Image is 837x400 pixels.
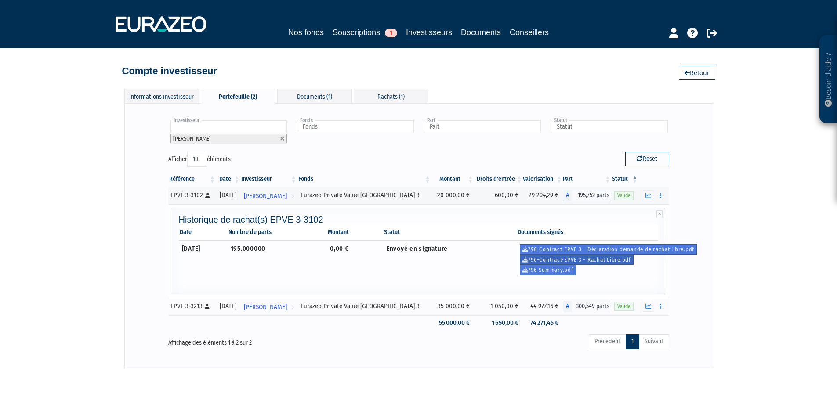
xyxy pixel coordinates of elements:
a: Souscriptions1 [333,26,397,39]
th: Montant [327,224,383,241]
th: Date: activer pour trier la colonne par ordre croissant [216,172,241,187]
td: 195.000000 [228,241,327,278]
span: 300,549 parts [572,301,611,312]
select: Afficheréléments [187,152,207,167]
th: Droits d'entrée: activer pour trier la colonne par ordre croissant [474,172,523,187]
span: 195,752 parts [572,190,611,201]
span: [PERSON_NAME] [244,299,287,315]
div: EPVE 3-3213 [170,302,213,311]
a: Conseillers [510,26,549,39]
span: Valide [614,191,634,200]
div: Eurazeo Private Value [GEOGRAPHIC_DATA] 3 [301,191,428,200]
th: Statut [383,224,517,241]
div: Documents (1) [277,89,352,103]
th: Date [179,224,228,241]
th: Référence : activer pour trier la colonne par ordre croissant [168,172,216,187]
a: [PERSON_NAME] [240,298,297,315]
a: Documents [461,26,501,39]
th: Nombre de parts [228,224,327,241]
i: [Français] Personne physique [205,193,210,198]
div: A - Eurazeo Private Value Europe 3 [563,190,611,201]
span: A [563,190,572,201]
a: 796-Summary.pdf [520,265,576,275]
span: 1 [385,29,397,37]
div: Rachats (1) [354,89,428,103]
th: Investisseur: activer pour trier la colonne par ordre croissant [240,172,297,187]
span: Valide [614,303,634,311]
td: 35 000,00 € [431,298,474,315]
a: Nos fonds [288,26,324,39]
a: Retour [679,66,715,80]
a: 796-Contract-EPVE 3 - Rachat Libre.pdf [520,255,634,265]
span: [PERSON_NAME] [244,188,287,204]
td: 1 650,00 € [474,315,523,331]
div: [DATE] [219,302,238,311]
a: 1 [626,334,639,349]
a: [PERSON_NAME] [240,187,297,204]
img: 1732889491-logotype_eurazeo_blanc_rvb.png [116,16,206,32]
i: Voir l'investisseur [291,299,294,315]
a: 796-Contract-EPVE 3 - Déclaration demande de rachat libre.pdf [520,244,697,255]
th: Part: activer pour trier la colonne par ordre croissant [563,172,611,187]
td: 55 000,00 € [431,315,474,331]
span: A [563,301,572,312]
h4: Historique de rachat(s) EPVE 3-3102 [179,215,659,224]
th: Fonds: activer pour trier la colonne par ordre croissant [297,172,431,187]
td: 74 271,45 € [523,315,563,331]
td: [DATE] [179,241,228,278]
div: [DATE] [219,191,238,200]
div: Eurazeo Private Value [GEOGRAPHIC_DATA] 3 [301,302,428,311]
span: [PERSON_NAME] [173,135,211,142]
td: 20 000,00 € [431,187,474,204]
th: Montant: activer pour trier la colonne par ordre croissant [431,172,474,187]
div: Informations investisseur [124,89,199,103]
div: A - Eurazeo Private Value Europe 3 [563,301,611,312]
div: Affichage des éléments 1 à 2 sur 2 [168,333,370,347]
div: EPVE 3-3102 [170,191,213,200]
div: Portefeuille (2) [201,89,275,104]
button: Reset [625,152,669,166]
td: 0,00 € [327,241,383,278]
th: Documents signés [517,224,659,241]
th: Valorisation: activer pour trier la colonne par ordre croissant [523,172,563,187]
td: 29 294,29 € [523,187,563,204]
i: Voir l'investisseur [291,188,294,204]
i: [Français] Personne physique [205,304,210,309]
td: 44 977,16 € [523,298,563,315]
td: Envoyé en signature [383,241,517,278]
td: 600,00 € [474,187,523,204]
th: Statut : activer pour trier la colonne par ordre d&eacute;croissant [611,172,638,187]
label: Afficher éléments [168,152,231,167]
p: Besoin d'aide ? [823,40,833,119]
td: 1 050,00 € [474,298,523,315]
a: Investisseurs [406,26,452,40]
h4: Compte investisseur [122,66,217,76]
